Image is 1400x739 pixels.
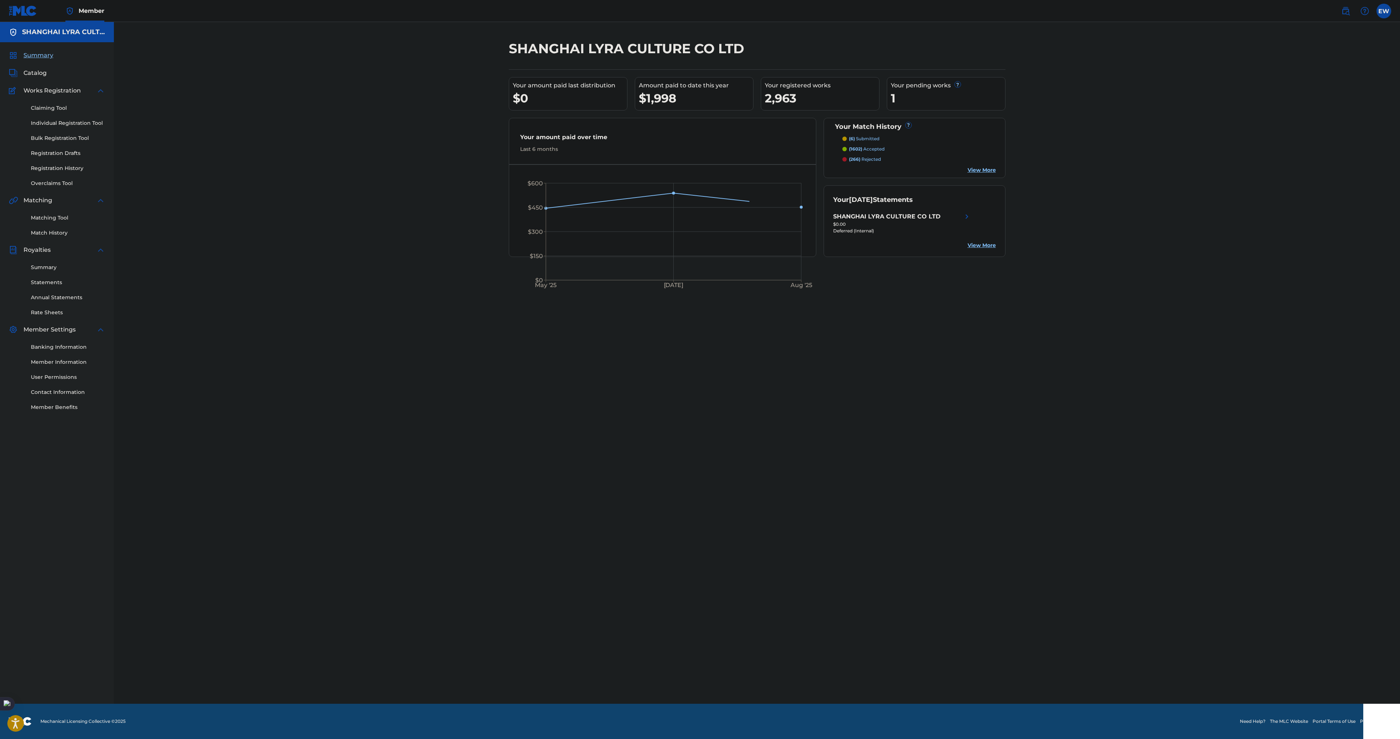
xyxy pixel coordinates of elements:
[513,90,627,106] div: $0
[842,135,996,142] a: (6) submitted
[24,325,76,334] span: Member Settings
[31,373,105,381] a: User Permissions
[9,196,18,205] img: Matching
[891,81,1005,90] div: Your pending works
[31,309,105,316] a: Rate Sheets
[1313,718,1356,725] a: Portal Terms of Use
[1363,704,1400,739] iframe: Chat Widget
[528,204,543,211] tspan: $450
[639,81,753,90] div: Amount paid to date this year
[1240,718,1266,725] a: Need Help?
[765,90,879,106] div: 2,963
[24,196,52,205] span: Matching
[65,7,74,15] img: Top Rightsholder
[96,246,105,254] img: expand
[9,51,18,60] img: Summary
[906,122,911,128] span: ?
[31,358,105,366] a: Member Information
[509,40,748,57] h2: SHANGHAI LYRA CULTURE CO LTD
[962,212,971,221] img: right chevron icon
[639,90,753,106] div: $1,998
[31,119,105,127] a: Individual Registration Tool
[31,343,105,351] a: Banking Information
[528,180,543,187] tspan: $600
[833,212,971,234] a: SHANGHAI LYRA CULTURE CO LTDright chevron icon$0.00Deferred (Internal)
[24,86,81,95] span: Works Registration
[955,81,961,87] span: ?
[891,90,1005,106] div: 1
[31,403,105,411] a: Member Benefits
[31,279,105,286] a: Statements
[528,228,543,235] tspan: $300
[9,325,18,334] img: Member Settings
[849,156,881,163] p: rejected
[833,221,971,228] div: $0.00
[513,81,627,90] div: Your amount paid last distribution
[9,717,32,726] img: logo
[24,51,53,60] span: Summary
[24,69,47,77] span: Catalog
[842,146,996,152] a: (1602) accepted
[1376,4,1391,18] div: User Menu
[968,242,996,249] a: View More
[31,180,105,187] a: Overclaims Tool
[31,294,105,301] a: Annual Statements
[833,195,913,205] div: Your Statements
[9,246,18,254] img: Royalties
[520,145,805,153] div: Last 6 months
[31,229,105,237] a: Match History
[842,156,996,163] a: (266) rejected
[31,134,105,142] a: Bulk Registration Tool
[535,282,557,289] tspan: May '25
[31,264,105,271] a: Summary
[24,246,51,254] span: Royalties
[9,28,18,37] img: Accounts
[1360,7,1369,15] img: help
[663,282,683,289] tspan: [DATE]
[31,149,105,157] a: Registration Drafts
[530,253,543,260] tspan: $150
[40,718,126,725] span: Mechanical Licensing Collective © 2025
[9,86,18,95] img: Works Registration
[31,214,105,222] a: Matching Tool
[790,282,812,289] tspan: Aug '25
[1341,7,1350,15] img: search
[849,146,862,152] span: (1602)
[96,86,105,95] img: expand
[849,146,885,152] p: accepted
[96,196,105,205] img: expand
[9,69,47,77] a: CatalogCatalog
[849,156,860,162] span: (266)
[849,196,873,204] span: [DATE]
[9,69,18,77] img: Catalog
[9,51,53,60] a: SummarySummary
[9,6,37,16] img: MLC Logo
[833,122,996,132] div: Your Match History
[1338,4,1353,18] a: Public Search
[535,277,543,284] tspan: $0
[1270,718,1308,725] a: The MLC Website
[833,212,940,221] div: SHANGHAI LYRA CULTURE CO LTD
[849,136,855,141] span: (6)
[31,388,105,396] a: Contact Information
[31,164,105,172] a: Registration History
[968,166,996,174] a: View More
[79,7,104,15] span: Member
[520,133,805,145] div: Your amount paid over time
[765,81,879,90] div: Your registered works
[849,135,879,142] p: submitted
[96,325,105,334] img: expand
[833,228,971,234] div: Deferred (Internal)
[22,28,105,36] h5: SHANGHAI LYRA CULTURE CO LTD
[1360,718,1391,725] a: Privacy Policy
[31,104,105,112] a: Claiming Tool
[1357,4,1372,18] div: Help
